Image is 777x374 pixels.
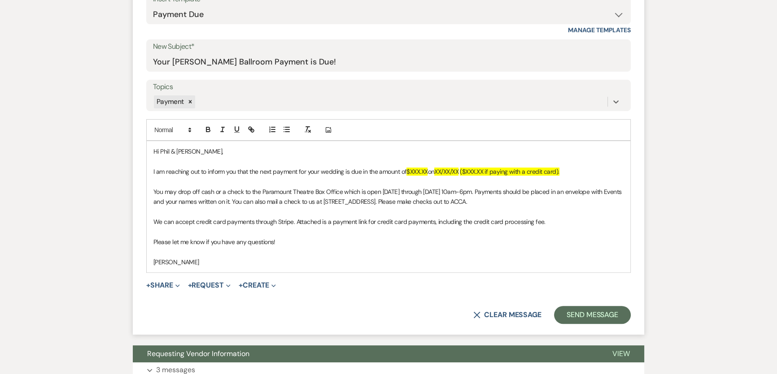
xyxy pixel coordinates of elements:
button: Requesting Vendor Information [133,345,598,362]
span: + [239,282,243,289]
span: ($XXX.XX if paying with a credit card). [460,168,559,176]
span: Requesting Vendor Information [147,349,249,358]
span: $XXX.XX [406,168,428,176]
button: Create [239,282,276,289]
button: Send Message [554,306,631,324]
span: + [146,282,150,289]
a: Manage Templates [568,26,631,34]
label: Topics [153,81,624,94]
p: We can accept credit card payments through Stripe. Attached is a payment link for credit card pay... [153,217,624,227]
p: Hi Phil & [PERSON_NAME], [153,146,624,156]
span: + [188,282,192,289]
p: [PERSON_NAME] [153,257,624,267]
button: Request [188,282,231,289]
button: View [598,345,644,362]
span: View [612,349,630,358]
button: Clear message [473,311,541,318]
div: Payment [154,95,185,108]
button: Share [146,282,180,289]
p: You may drop off cash or a check to the Paramount Theatre Box Office which is open [DATE] through... [153,187,624,207]
label: New Subject* [153,40,624,53]
p: Please let me know if you have any questions! [153,237,624,247]
span: XX/XX/XX [434,168,458,176]
p: I am reaching out to inform you that the next payment for your wedding is due in the amount of on [153,167,624,176]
